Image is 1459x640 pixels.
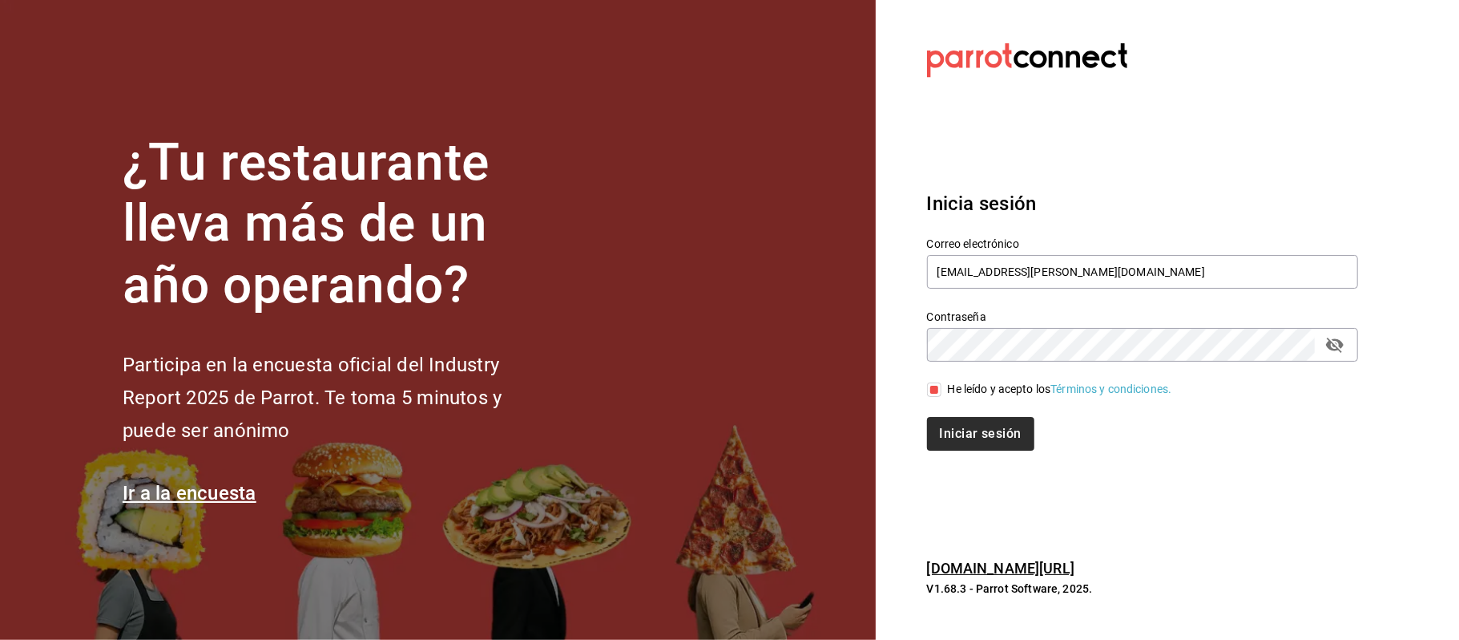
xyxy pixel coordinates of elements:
[927,560,1074,577] a: [DOMAIN_NAME][URL]
[927,189,1358,218] h3: Inicia sesión
[927,417,1034,451] button: Iniciar sesión
[927,581,1358,597] p: V1.68.3 - Parrot Software, 2025.
[123,482,256,504] a: Ir a la encuesta
[1321,331,1348,358] button: passwordField
[948,381,1172,398] div: He leído y acepto los
[123,132,555,317] h1: ¿Tu restaurante lleva más de un año operando?
[1050,383,1171,395] a: Términos y condiciones.
[123,349,555,447] h2: Participa en la encuesta oficial del Industry Report 2025 de Parrot. Te toma 5 minutos y puede se...
[927,238,1358,249] label: Correo electrónico
[927,311,1358,322] label: Contraseña
[927,255,1358,289] input: Ingresa tu correo electrónico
